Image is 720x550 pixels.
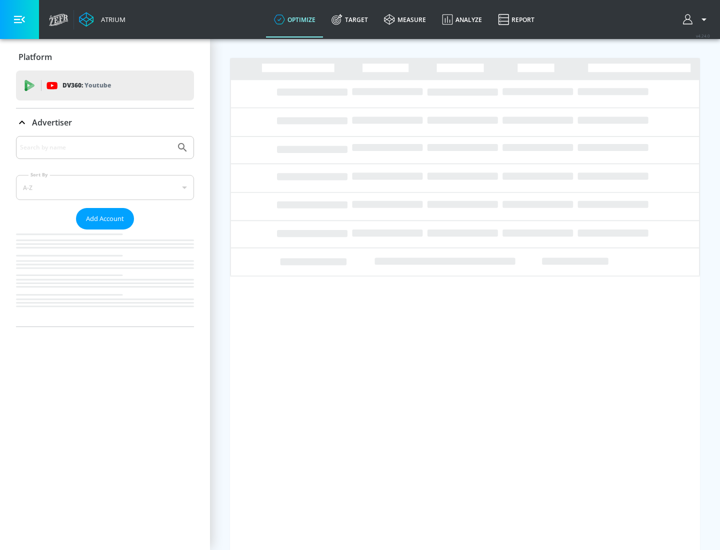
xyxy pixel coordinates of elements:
a: measure [376,1,434,37]
a: Target [323,1,376,37]
button: Add Account [76,208,134,229]
nav: list of Advertiser [16,229,194,326]
label: Sort By [28,171,50,178]
div: Platform [16,43,194,71]
p: Advertiser [32,117,72,128]
div: Advertiser [16,108,194,136]
p: DV360: [62,80,111,91]
div: Atrium [97,15,125,24]
a: Atrium [79,12,125,27]
a: Analyze [434,1,490,37]
p: Youtube [84,80,111,90]
div: A-Z [16,175,194,200]
p: Platform [18,51,52,62]
input: Search by name [20,141,171,154]
span: Add Account [86,213,124,224]
span: v 4.24.0 [696,33,710,38]
div: DV360: Youtube [16,70,194,100]
a: optimize [266,1,323,37]
div: Advertiser [16,136,194,326]
a: Report [490,1,542,37]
